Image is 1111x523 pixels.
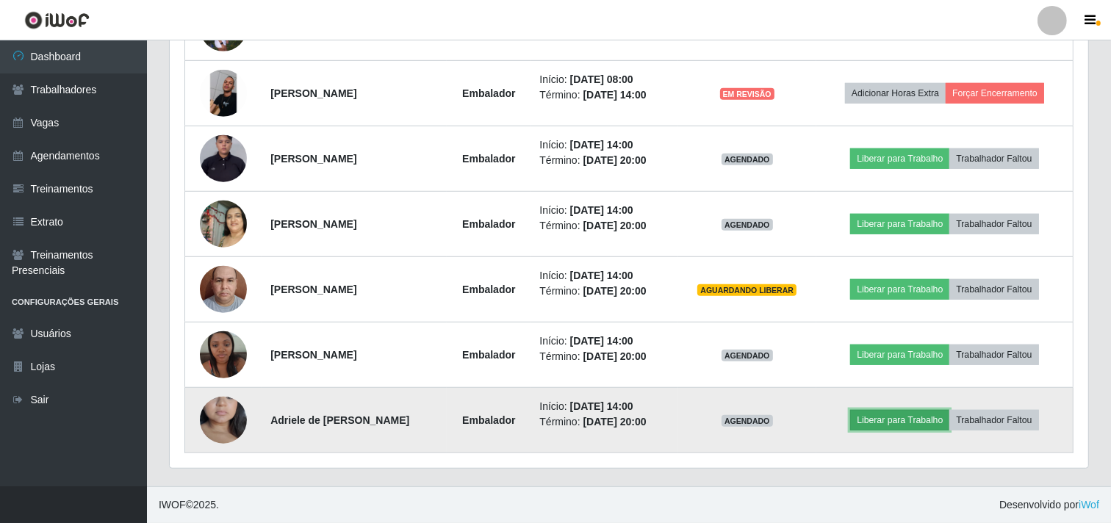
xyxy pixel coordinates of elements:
[270,153,356,165] strong: [PERSON_NAME]
[722,154,773,165] span: AGENDADO
[24,11,90,29] img: CoreUI Logo
[462,218,515,230] strong: Embalador
[845,83,946,104] button: Adicionar Horas Extra
[722,415,773,427] span: AGENDADO
[200,192,247,255] img: 1707916036047.jpeg
[200,117,247,201] img: 1755306800551.jpeg
[850,410,949,430] button: Liberar para Trabalho
[583,220,647,231] time: [DATE] 20:00
[200,368,247,472] img: 1734548593883.jpeg
[570,270,633,281] time: [DATE] 14:00
[270,349,356,361] strong: [PERSON_NAME]
[999,497,1099,513] span: Desenvolvido por
[949,279,1038,300] button: Trabalhador Faltou
[270,414,409,426] strong: Adriele de [PERSON_NAME]
[539,349,669,364] li: Término:
[539,414,669,430] li: Término:
[539,153,669,168] li: Término:
[583,154,647,166] time: [DATE] 20:00
[270,87,356,99] strong: [PERSON_NAME]
[949,148,1038,169] button: Trabalhador Faltou
[462,414,515,426] strong: Embalador
[570,204,633,216] time: [DATE] 14:00
[583,285,647,297] time: [DATE] 20:00
[949,410,1038,430] button: Trabalhador Faltou
[570,400,633,412] time: [DATE] 14:00
[270,284,356,295] strong: [PERSON_NAME]
[539,72,669,87] li: Início:
[697,284,797,296] span: AGUARDANDO LIBERAR
[539,203,669,218] li: Início:
[850,279,949,300] button: Liberar para Trabalho
[200,70,247,117] img: 1753549849185.jpeg
[200,323,247,386] img: 1728315936790.jpeg
[539,333,669,349] li: Início:
[159,499,186,511] span: IWOF
[570,73,633,85] time: [DATE] 08:00
[720,88,774,100] span: EM REVISÃO
[1079,499,1099,511] a: iWof
[539,87,669,103] li: Término:
[270,218,356,230] strong: [PERSON_NAME]
[539,284,669,299] li: Término:
[850,148,949,169] button: Liberar para Trabalho
[462,153,515,165] strong: Embalador
[200,258,247,320] img: 1708352184116.jpeg
[462,284,515,295] strong: Embalador
[583,416,647,428] time: [DATE] 20:00
[539,218,669,234] li: Término:
[462,349,515,361] strong: Embalador
[159,497,219,513] span: © 2025 .
[949,214,1038,234] button: Trabalhador Faltou
[949,345,1038,365] button: Trabalhador Faltou
[946,83,1044,104] button: Forçar Encerramento
[583,350,647,362] time: [DATE] 20:00
[850,214,949,234] button: Liberar para Trabalho
[462,87,515,99] strong: Embalador
[539,137,669,153] li: Início:
[583,89,647,101] time: [DATE] 14:00
[722,219,773,231] span: AGENDADO
[539,399,669,414] li: Início:
[570,139,633,151] time: [DATE] 14:00
[570,335,633,347] time: [DATE] 14:00
[850,345,949,365] button: Liberar para Trabalho
[539,268,669,284] li: Início:
[722,350,773,361] span: AGENDADO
